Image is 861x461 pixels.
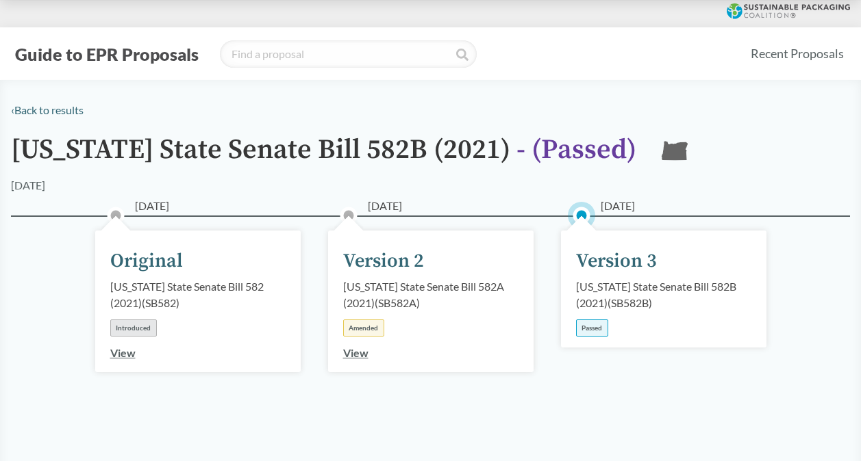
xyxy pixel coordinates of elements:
div: Version 2 [343,247,424,276]
a: ‹Back to results [11,103,84,116]
button: Guide to EPR Proposals [11,43,203,65]
div: Amended [343,319,384,337]
span: - ( Passed ) [516,133,636,167]
div: [US_STATE] State Senate Bill 582 (2021) ( SB582 ) [110,278,286,311]
a: Recent Proposals [745,38,850,69]
a: View [110,346,136,359]
span: [DATE] [601,198,635,214]
div: [US_STATE] State Senate Bill 582A (2021) ( SB582A ) [343,278,519,311]
div: Version 3 [576,247,657,276]
a: View [343,346,369,359]
h1: [US_STATE] State Senate Bill 582B (2021) [11,135,636,177]
div: [US_STATE] State Senate Bill 582B (2021) ( SB582B ) [576,278,751,311]
div: Introduced [110,319,157,337]
div: Original [110,247,183,276]
span: [DATE] [368,198,402,214]
input: Find a proposal [220,40,477,68]
div: Passed [576,319,608,337]
span: [DATE] [135,198,169,214]
div: [DATE] [11,177,45,194]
